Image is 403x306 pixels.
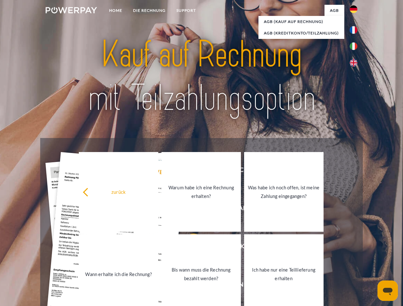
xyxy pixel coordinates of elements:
img: it [350,42,357,50]
img: title-powerpay_de.svg [61,31,342,122]
a: agb [325,5,344,16]
a: Home [104,5,128,16]
img: fr [350,26,357,34]
a: Was habe ich noch offen, ist meine Zahlung eingegangen? [244,152,324,232]
div: Warum habe ich eine Rechnung erhalten? [165,183,237,200]
img: de [350,5,357,13]
iframe: Schaltfläche zum Öffnen des Messaging-Fensters [377,280,398,301]
a: SUPPORT [171,5,201,16]
div: Bis wann muss die Rechnung bezahlt werden? [165,266,237,283]
img: en [350,59,357,67]
div: Was habe ich noch offen, ist meine Zahlung eingegangen? [248,183,320,200]
a: AGB (Kauf auf Rechnung) [258,16,344,27]
div: Wann erhalte ich die Rechnung? [83,270,154,278]
img: logo-powerpay-white.svg [46,7,97,13]
div: Ich habe nur eine Teillieferung erhalten [248,266,320,283]
div: zurück [83,187,154,196]
a: AGB (Kreditkonto/Teilzahlung) [258,27,344,39]
a: DIE RECHNUNG [128,5,171,16]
